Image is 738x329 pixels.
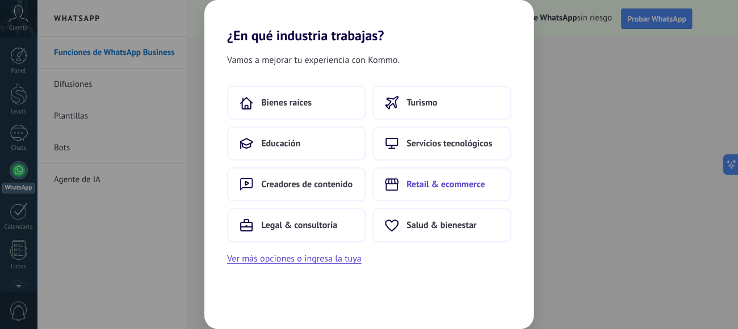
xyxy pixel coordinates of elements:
button: Salud & bienestar [372,208,511,242]
span: Bienes raíces [261,97,312,108]
button: Retail & ecommerce [372,167,511,201]
span: Educación [261,138,300,149]
button: Legal & consultoría [227,208,366,242]
button: Bienes raíces [227,86,366,120]
button: Ver más opciones o ingresa la tuya [227,251,361,266]
span: Salud & bienestar [406,220,476,231]
span: Servicios tecnológicos [406,138,492,149]
span: Vamos a mejorar tu experiencia con Kommo. [227,53,399,68]
button: Servicios tecnológicos [372,126,511,161]
button: Turismo [372,86,511,120]
button: Educación [227,126,366,161]
span: Turismo [406,97,437,108]
span: Retail & ecommerce [406,179,485,190]
span: Creadores de contenido [261,179,353,190]
button: Creadores de contenido [227,167,366,201]
span: Legal & consultoría [261,220,337,231]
